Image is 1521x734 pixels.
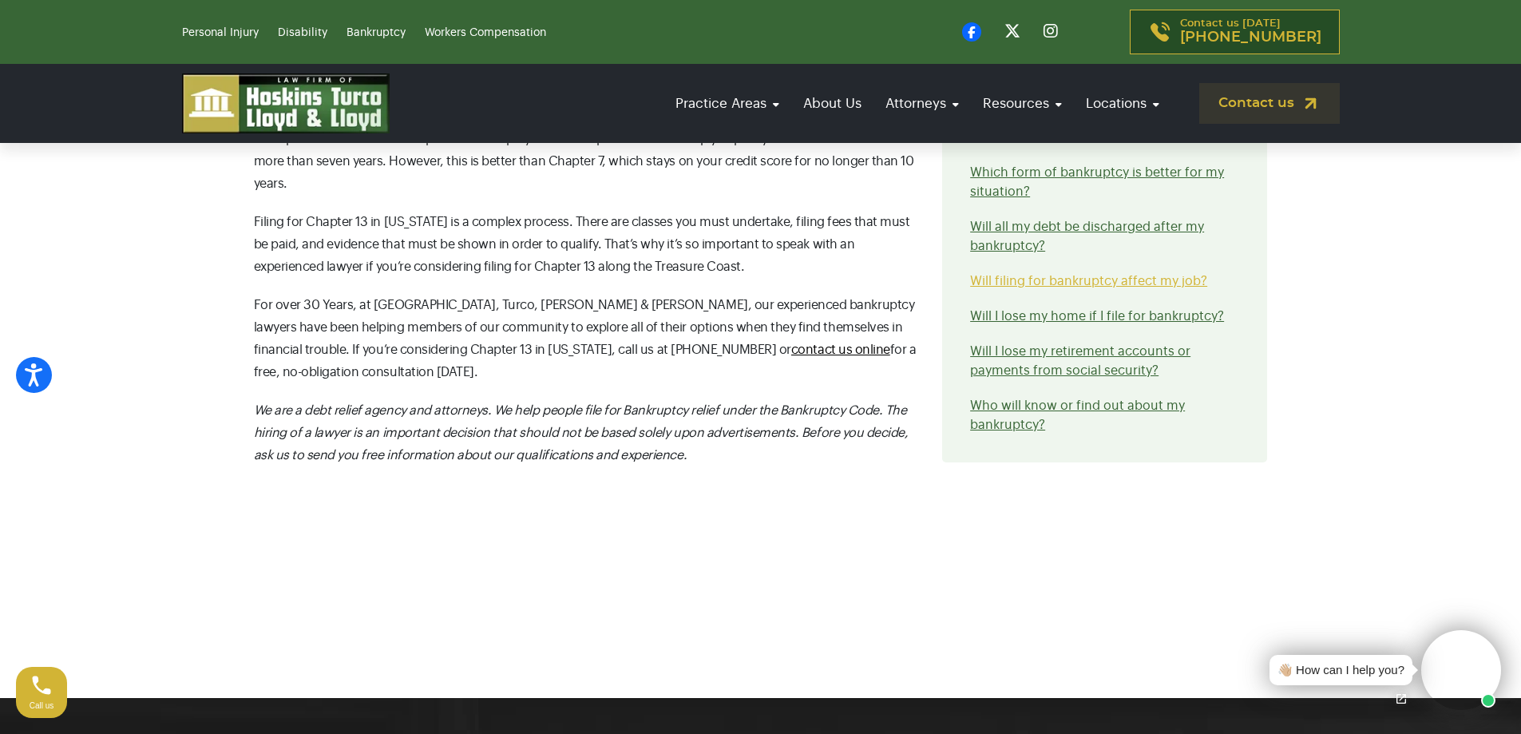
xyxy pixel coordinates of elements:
[347,27,406,38] a: Bankruptcy
[182,27,259,38] a: Personal Injury
[970,345,1190,377] a: Will I lose my retirement accounts or payments from social security?
[254,211,924,278] p: Filing for Chapter 13 in [US_STATE] is a complex process. There are classes you must undertake, f...
[970,399,1185,431] a: Who will know or find out about my bankruptcy?
[1130,10,1340,54] a: Contact us [DATE][PHONE_NUMBER]
[30,701,54,710] span: Call us
[425,27,546,38] a: Workers Compensation
[667,81,787,126] a: Practice Areas
[1180,18,1321,46] p: Contact us [DATE]
[791,343,890,356] a: contact us online
[877,81,967,126] a: Attorneys
[1277,661,1404,680] div: 👋🏼 How can I help you?
[1384,682,1418,716] a: Open chat
[254,294,924,383] p: For over 30 Years, at [GEOGRAPHIC_DATA], Turco, [PERSON_NAME] & [PERSON_NAME], our experienced ba...
[1199,83,1340,124] a: Contact us
[975,81,1070,126] a: Resources
[1180,30,1321,46] span: [PHONE_NUMBER]
[182,73,390,133] img: logo
[970,166,1224,198] a: Which form of bankruptcy is better for my situation?
[278,27,327,38] a: Disability
[254,404,909,462] em: We are a debt relief agency and attorneys. We help people file for Bankruptcy relief under the Ba...
[254,128,924,195] p: It’s important to note that Chapter 13 bankruptcy has consequences. It will deeply impact your cr...
[795,81,869,126] a: About Us
[970,310,1224,323] a: Will I lose my home if I file for bankruptcy?
[970,275,1207,288] a: Will filing for bankruptcy affect my job?
[970,220,1204,252] a: Will all my debt be discharged after my bankruptcy?
[1078,81,1167,126] a: Locations
[970,112,1227,144] a: Which bankruptcy type or chapter should I file?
